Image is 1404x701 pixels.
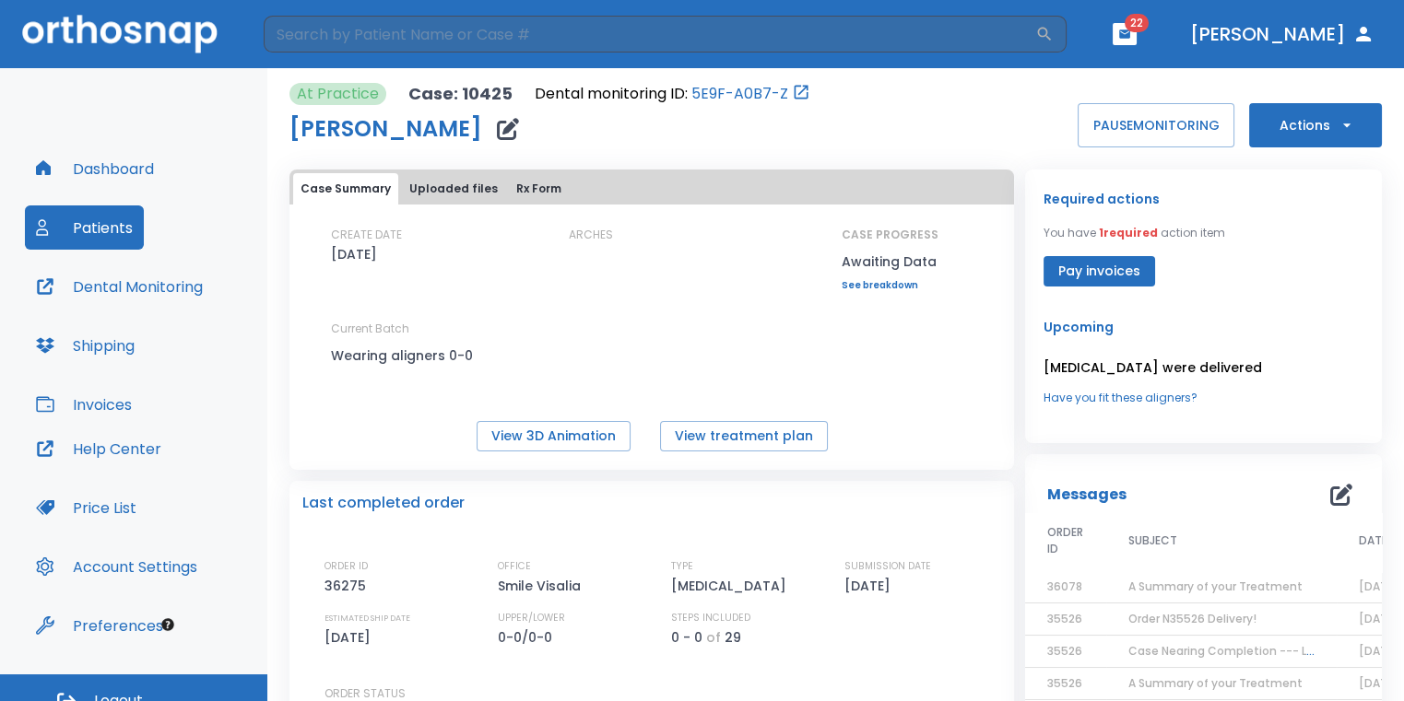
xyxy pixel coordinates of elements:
[498,626,559,648] p: 0-0/0-0
[324,626,377,648] p: [DATE]
[22,15,218,53] img: Orthosnap
[1183,18,1382,51] button: [PERSON_NAME]
[1078,103,1234,147] button: PAUSEMONITORING
[569,227,613,243] p: ARCHES
[660,421,828,451] button: View treatment plan
[844,558,931,575] p: SUBMISSION DATE
[293,173,1010,204] div: tabs
[25,544,208,589] button: Account Settings
[498,558,531,575] p: OFFICE
[1128,532,1177,549] span: SUBJECT
[1044,356,1363,379] p: [MEDICAL_DATA] were delivered
[25,146,165,191] button: Dashboard
[842,280,938,291] a: See breakdown
[1047,643,1082,659] span: 35526
[1128,643,1334,659] span: Case Nearing Completion --- Lower
[1128,578,1303,594] span: A Summary of your Treatment
[1359,611,1398,626] span: [DATE]
[498,575,587,597] p: Smile Visalia
[264,16,1035,53] input: Search by Patient Name or Case #
[1047,484,1127,506] p: Messages
[293,173,398,204] button: Case Summary
[324,558,368,575] p: ORDER ID
[402,173,505,204] button: Uploaded files
[535,83,810,105] div: Open patient in dental monitoring portal
[331,227,402,243] p: CREATE DATE
[25,603,174,648] button: Preferences
[1044,188,1160,210] p: Required actions
[1359,643,1398,659] span: [DATE]
[159,616,176,633] div: Tooltip anchor
[477,421,631,451] button: View 3D Animation
[25,382,143,426] button: Invoices
[25,205,144,250] button: Patients
[1359,532,1387,549] span: DATE
[331,321,497,337] p: Current Batch
[25,264,214,309] button: Dental Monitoring
[1044,225,1225,241] p: You have action item
[671,575,793,597] p: [MEDICAL_DATA]
[498,610,565,626] p: UPPER/LOWER
[1099,225,1158,240] span: 1 required
[25,485,147,530] button: Price List
[1128,611,1257,626] span: Order N35526 Delivery!
[535,83,688,105] p: Dental monitoring ID:
[408,83,513,105] p: Case: 10425
[1047,611,1082,626] span: 35526
[671,626,702,648] p: 0 - 0
[706,626,721,648] p: of
[1047,524,1084,557] span: ORDER ID
[1047,578,1082,594] span: 36078
[1359,578,1398,594] span: [DATE]
[25,323,146,368] button: Shipping
[331,345,497,367] p: Wearing aligners 0-0
[1125,14,1149,32] span: 22
[331,243,377,265] p: [DATE]
[297,83,379,105] p: At Practice
[324,610,410,626] p: ESTIMATED SHIP DATE
[1128,675,1303,691] span: A Summary of your Treatment
[691,83,788,105] a: 5E9F-A0B7-Z
[509,173,569,204] button: Rx Form
[302,492,465,514] p: Last completed order
[671,558,693,575] p: TYPE
[671,610,750,626] p: STEPS INCLUDED
[1044,256,1155,286] button: Pay invoices
[1249,103,1382,147] button: Actions
[1044,390,1363,406] a: Have you fit these aligners?
[844,575,897,597] p: [DATE]
[842,251,938,273] p: Awaiting Data
[1047,675,1082,691] span: 35526
[842,227,938,243] p: CASE PROGRESS
[725,626,741,648] p: 29
[25,426,172,471] button: Help Center
[1359,675,1398,691] span: [DATE]
[324,575,372,597] p: 36275
[289,118,482,140] h1: [PERSON_NAME]
[1044,316,1363,338] p: Upcoming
